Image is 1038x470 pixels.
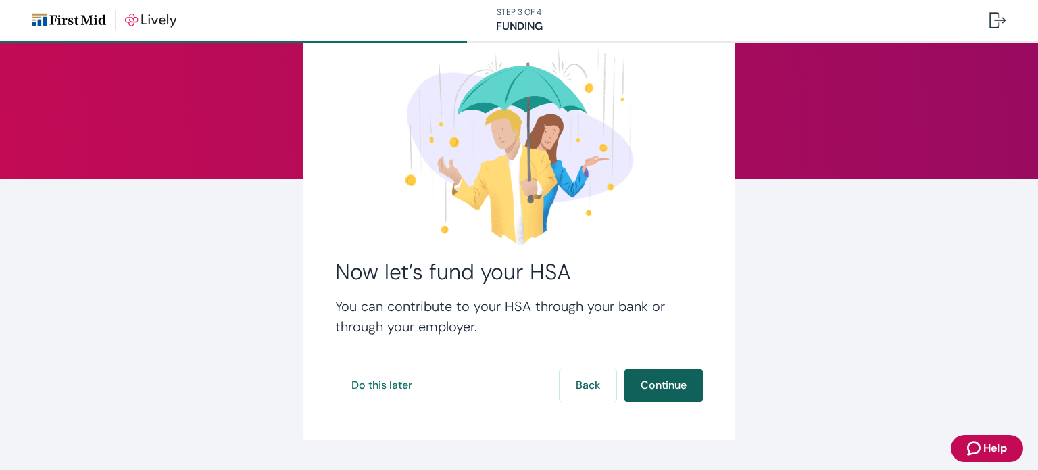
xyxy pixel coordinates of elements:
[30,9,178,31] img: Lively
[335,369,428,402] button: Do this later
[979,4,1016,37] button: Log out
[560,369,616,402] button: Back
[335,258,703,285] h2: Now let’s fund your HSA
[624,369,703,402] button: Continue
[967,440,983,456] svg: Zendesk support icon
[983,440,1007,456] span: Help
[951,435,1023,462] button: Zendesk support iconHelp
[335,296,703,337] h4: You can contribute to your HSA through your bank or through your employer.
